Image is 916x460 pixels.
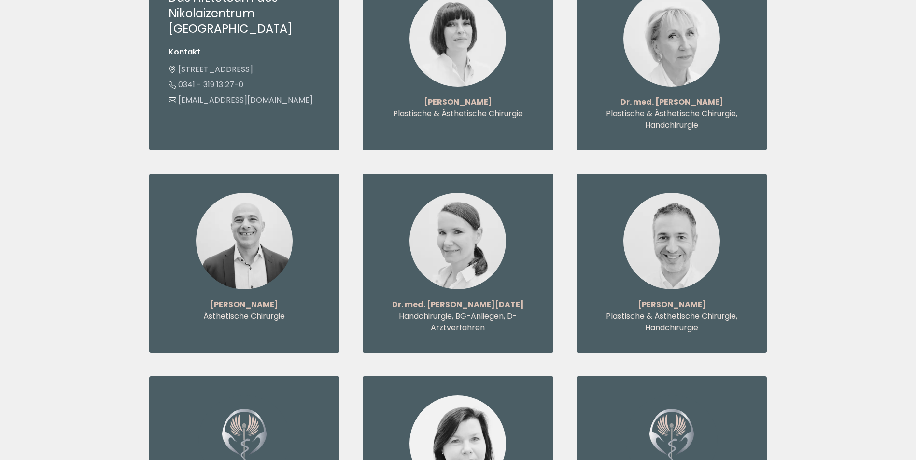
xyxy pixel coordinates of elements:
img: Dr. med. Susanne Freitag - Handchirurgie, BG-Anliegen, D-Arztverfahren [409,193,506,289]
img: Moritz Brill - Plastische & Ästhetische Chirurgie, Handchirurgie [623,193,720,289]
p: [PERSON_NAME] [596,299,748,311]
p: Plastische & Ästhetische Chirurgie, Handchirurgie [596,108,748,131]
p: [PERSON_NAME] [169,299,321,311]
a: 0341 - 319 13 27-0 [169,79,243,90]
p: Plastische & Ästhetische Chirurgie, Handchirurgie [596,311,748,334]
p: Ästhetische Chirurgie [169,311,321,322]
a: [EMAIL_ADDRESS][DOMAIN_NAME] [169,95,313,106]
p: Handchirurgie, BG-Anliegen, D-Arztverfahren [382,311,534,334]
a: [STREET_ADDRESS] [169,64,253,75]
li: Kontakt [169,46,321,58]
strong: Dr. med. [PERSON_NAME] [620,96,723,108]
strong: Dr. med. [PERSON_NAME][DATE] [392,299,524,310]
p: [PERSON_NAME] [382,96,534,108]
p: Plastische & Ästhetische Chirurgie [382,108,534,120]
img: Hassan Azi - Ästhetische Chirurgie [196,193,293,289]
